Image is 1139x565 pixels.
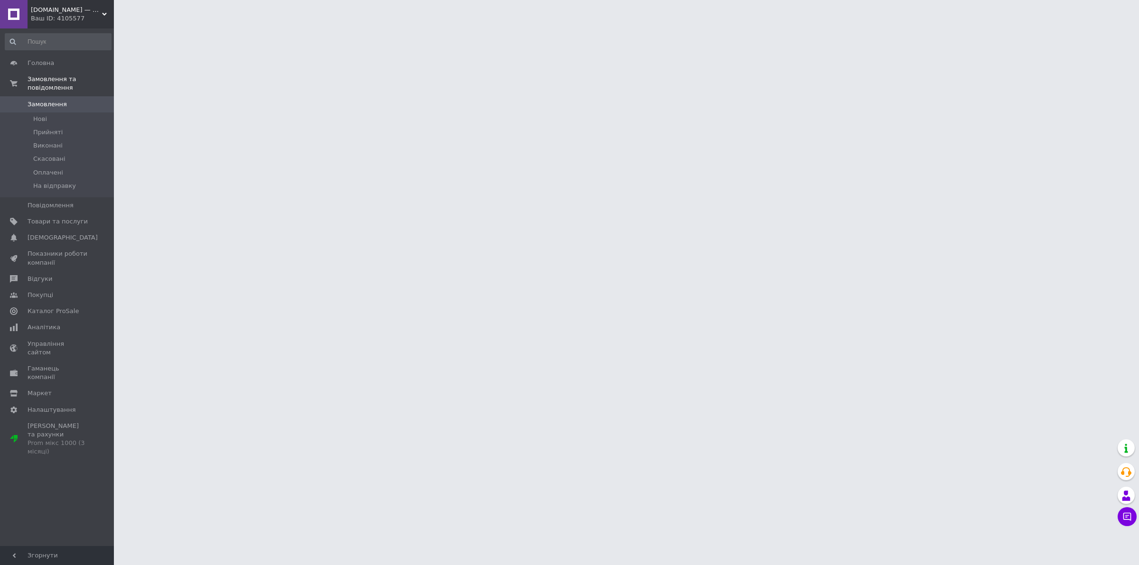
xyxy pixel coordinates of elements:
span: Відгуки [28,275,52,283]
input: Пошук [5,33,112,50]
span: Налаштування [28,406,76,414]
span: [PERSON_NAME] та рахунки [28,422,88,456]
span: Прийняті [33,128,63,137]
div: Prom мікс 1000 (3 місяці) [28,439,88,456]
span: Нові [33,115,47,123]
span: Покупці [28,291,53,299]
span: Замовлення та повідомлення [28,75,114,92]
span: Товари та послуги [28,217,88,226]
span: Аналітика [28,323,60,332]
span: Гаманець компанії [28,364,88,381]
button: Чат з покупцем [1118,507,1137,526]
span: Показники роботи компанії [28,250,88,267]
span: Рейд.UA — Магазин військових товарів. [31,6,102,14]
span: Повідомлення [28,201,74,210]
span: Виконані [33,141,63,150]
span: Скасовані [33,155,65,163]
span: [DEMOGRAPHIC_DATA] [28,233,98,242]
span: На відправку [33,182,76,190]
span: Каталог ProSale [28,307,79,315]
div: Ваш ID: 4105577 [31,14,114,23]
span: Замовлення [28,100,67,109]
span: Оплачені [33,168,63,177]
span: Управління сайтом [28,340,88,357]
span: Головна [28,59,54,67]
span: Маркет [28,389,52,398]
